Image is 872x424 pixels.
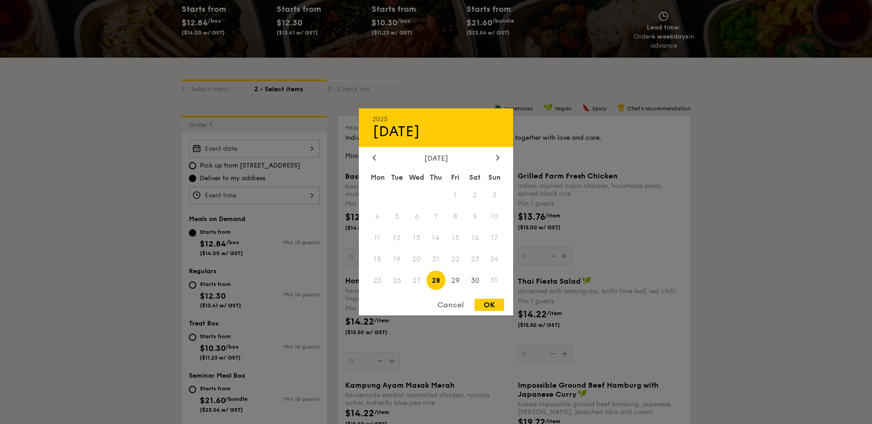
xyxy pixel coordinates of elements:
[426,228,446,248] span: 14
[407,271,426,290] span: 27
[426,207,446,227] span: 7
[372,154,500,163] div: [DATE]
[465,207,485,227] span: 9
[387,207,407,227] span: 5
[446,169,465,186] div: Fri
[465,271,485,290] span: 30
[368,169,387,186] div: Mon
[387,249,407,269] span: 19
[407,249,426,269] span: 20
[465,186,485,205] span: 2
[426,169,446,186] div: Thu
[407,169,426,186] div: Wed
[368,207,387,227] span: 4
[485,186,504,205] span: 3
[368,228,387,248] span: 11
[485,249,504,269] span: 24
[372,115,500,123] div: 2025
[407,228,426,248] span: 13
[485,228,504,248] span: 17
[475,299,504,311] div: OK
[387,271,407,290] span: 26
[407,207,426,227] span: 6
[465,249,485,269] span: 23
[387,169,407,186] div: Tue
[446,207,465,227] span: 8
[446,271,465,290] span: 29
[426,271,446,290] span: 28
[446,249,465,269] span: 22
[372,123,500,140] div: [DATE]
[426,249,446,269] span: 21
[465,228,485,248] span: 16
[485,169,504,186] div: Sun
[485,271,504,290] span: 31
[446,186,465,205] span: 1
[368,271,387,290] span: 25
[368,249,387,269] span: 18
[446,228,465,248] span: 15
[465,169,485,186] div: Sat
[485,207,504,227] span: 10
[428,299,473,311] div: Cancel
[387,228,407,248] span: 12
